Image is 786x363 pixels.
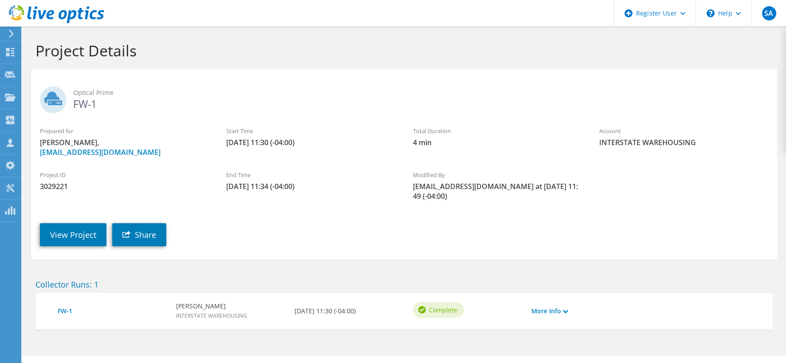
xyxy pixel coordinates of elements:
label: Start Time [226,126,395,135]
b: [DATE] 11:30 (-04:00) [295,306,356,316]
h2: FW-1 [40,87,768,109]
label: Account [599,126,768,135]
h2: Collector Runs: 1 [35,280,773,289]
label: Prepared for [40,126,208,135]
b: [PERSON_NAME] [176,301,247,311]
a: Share [112,223,166,246]
span: Optical Prime [73,88,768,98]
span: [EMAIL_ADDRESS][DOMAIN_NAME] at [DATE] 11:49 (-04:00) [413,181,582,201]
a: More Info [531,306,568,316]
h1: Project Details [35,41,768,60]
span: 4 min [413,138,582,147]
a: View Project [40,223,106,246]
label: Total Duration [413,126,582,135]
span: 3029221 [40,181,208,191]
span: SA [762,6,776,20]
span: INTERSTATE WAREHOUSING [599,138,768,147]
label: Modified By [413,170,582,179]
a: [EMAIL_ADDRESS][DOMAIN_NAME] [40,147,161,157]
span: INTERSTATE WAREHOUSING [176,312,247,320]
span: [DATE] 11:30 (-04:00) [226,138,395,147]
label: End Time [226,170,395,179]
span: [PERSON_NAME], [40,138,208,157]
svg: \n [707,9,715,17]
span: Complete [429,305,457,315]
span: [DATE] 11:34 (-04:00) [226,181,395,191]
label: Project ID [40,170,208,179]
a: FW-1 [58,306,167,316]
